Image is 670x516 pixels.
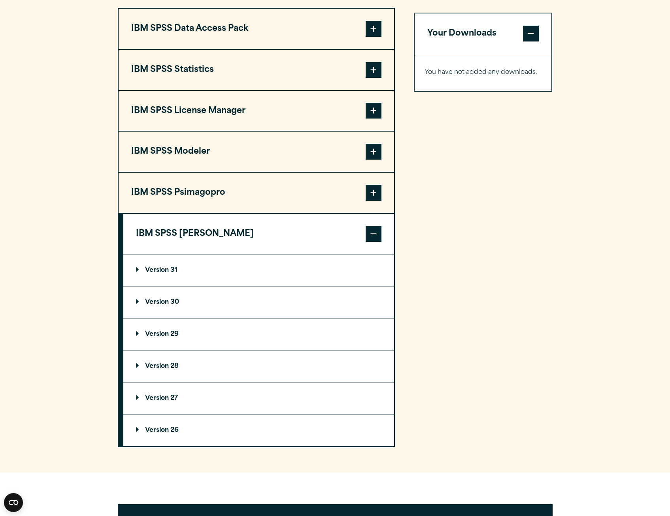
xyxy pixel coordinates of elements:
[123,286,394,318] summary: Version 30
[415,13,552,54] button: Your Downloads
[136,331,179,337] p: Version 29
[123,318,394,350] summary: Version 29
[119,173,394,213] button: IBM SPSS Psimagopro
[425,67,542,78] p: You have not added any downloads.
[136,427,179,433] p: Version 26
[119,9,394,49] button: IBM SPSS Data Access Pack
[4,493,23,512] button: Open CMP widget
[136,363,179,369] p: Version 28
[123,414,394,446] summary: Version 26
[119,91,394,131] button: IBM SPSS License Manager
[136,267,177,273] p: Version 31
[123,214,394,254] button: IBM SPSS [PERSON_NAME]
[123,350,394,382] summary: Version 28
[119,132,394,172] button: IBM SPSS Modeler
[123,382,394,414] summary: Version 27
[119,50,394,90] button: IBM SPSS Statistics
[136,395,178,401] p: Version 27
[123,254,394,286] summary: Version 31
[415,54,552,91] div: Your Downloads
[123,254,394,446] div: IBM SPSS [PERSON_NAME]
[136,299,179,305] p: Version 30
